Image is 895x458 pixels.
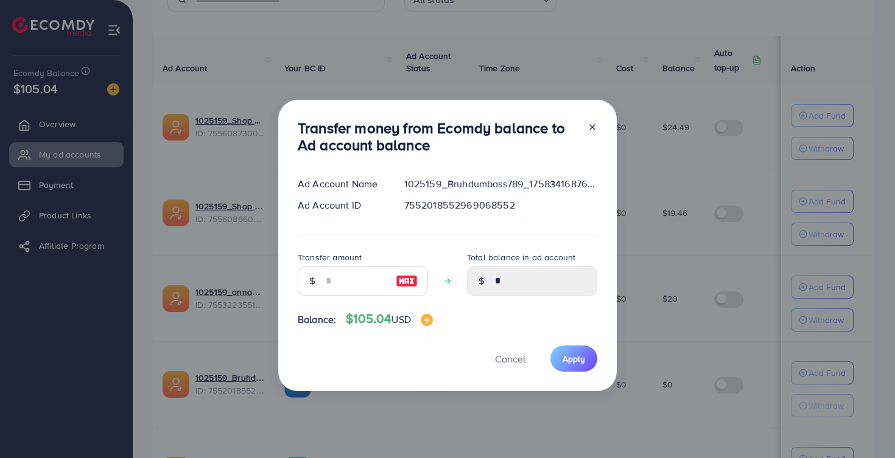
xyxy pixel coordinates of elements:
[495,352,525,366] span: Cancel
[395,177,607,191] div: 1025159_Bruhdumbass789_1758341687615
[288,198,395,212] div: Ad Account ID
[298,119,578,154] h3: Transfer money from Ecomdy balance to Ad account balance
[467,251,575,263] label: Total balance in ad account
[563,353,585,365] span: Apply
[288,177,395,191] div: Ad Account Name
[298,251,362,263] label: Transfer amount
[550,345,597,372] button: Apply
[480,345,541,372] button: Cancel
[843,403,886,449] iframe: Chat
[421,314,433,326] img: image
[346,311,433,327] h4: $105.04
[396,274,418,288] img: image
[391,313,410,326] span: USD
[395,198,607,212] div: 7552018552969068552
[298,313,336,327] span: Balance:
